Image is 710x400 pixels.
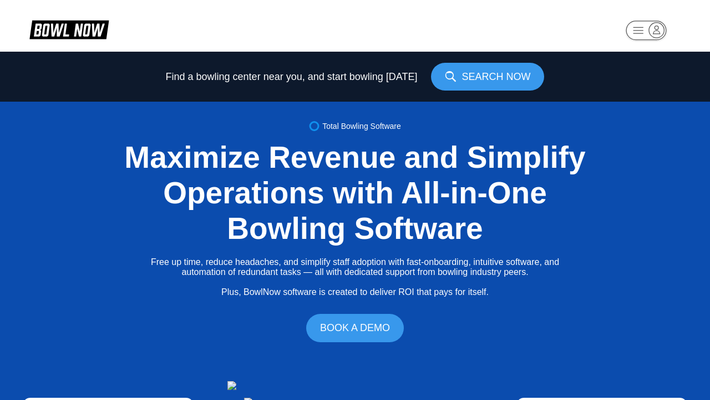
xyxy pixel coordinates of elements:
span: Find a bowling center near you, and start bowling [DATE] [166,71,418,82]
a: SEARCH NOW [431,63,544,91]
div: Maximize Revenue and Simplify Operations with All-in-One Bowling Software [105,139,605,246]
span: Total Bowling Software [322,122,401,131]
p: Free up time, reduce headaches, and simplify staff adoption with fast-onboarding, intuitive softw... [151,257,559,297]
a: BOOK A DEMO [306,314,404,342]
